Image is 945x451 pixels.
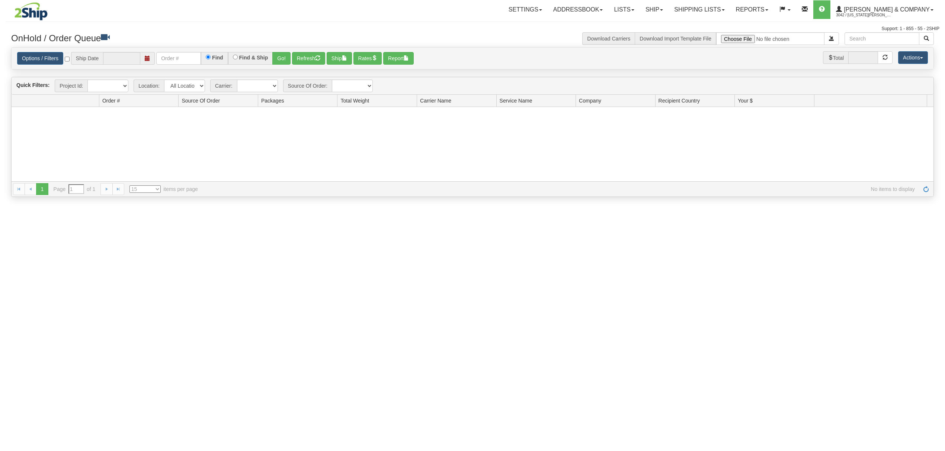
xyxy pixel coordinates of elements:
a: Settings [503,0,548,19]
span: Company [579,97,601,104]
a: Shipping lists [669,0,730,19]
a: Lists [608,0,640,19]
input: Search [845,32,919,45]
button: Refresh [292,52,325,65]
span: Ship Date [71,52,103,65]
span: Project Id: [55,80,87,92]
span: Carrier Name [420,97,451,104]
span: Service Name [500,97,532,104]
button: Rates [353,52,382,65]
input: Order # [156,52,201,65]
label: Find & Ship [239,55,268,60]
span: Total Weight [340,97,369,104]
button: Go! [272,52,291,65]
span: Order # [102,97,120,104]
button: Ship [327,52,352,65]
span: Page of 1 [54,184,96,194]
span: 3042 / [US_STATE][PERSON_NAME] [836,12,892,19]
span: Carrier: [210,80,237,92]
img: logo3042.jpg [6,2,57,21]
button: Search [919,32,934,45]
span: No items to display [208,185,915,193]
span: Location: [134,80,164,92]
a: Ship [640,0,669,19]
div: grid toolbar [12,77,933,95]
label: Quick Filters: [16,81,49,89]
span: Recipient Country [659,97,700,104]
span: Source Of Order: [283,80,332,92]
label: Find [212,55,223,60]
a: Download Import Template File [640,36,711,42]
a: [PERSON_NAME] & Company 3042 / [US_STATE][PERSON_NAME] [830,0,939,19]
span: [PERSON_NAME] & Company [842,6,930,13]
a: Options / Filters [17,52,63,65]
span: Your $ [738,97,753,104]
span: Total [823,51,849,64]
h3: OnHold / Order Queue [11,32,467,43]
a: Addressbook [548,0,609,19]
span: Source Of Order [182,97,220,104]
a: Refresh [920,183,932,195]
span: Packages [261,97,284,104]
a: Reports [730,0,774,19]
span: items per page [129,185,198,193]
input: Import [716,32,824,45]
button: Report [383,52,414,65]
a: Download Carriers [587,36,630,42]
span: 1 [36,183,48,195]
div: Support: 1 - 855 - 55 - 2SHIP [6,26,939,32]
button: Actions [898,51,928,64]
